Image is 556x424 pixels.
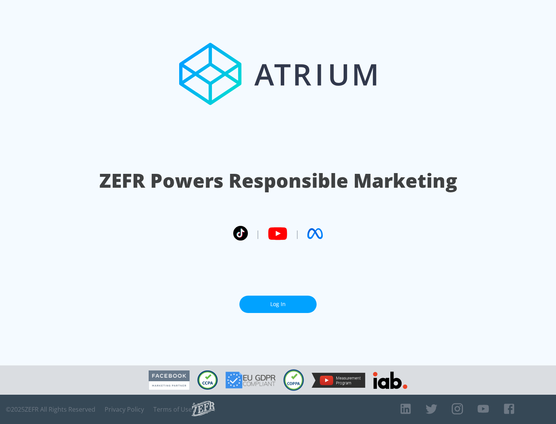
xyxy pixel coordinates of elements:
span: © 2025 ZEFR All Rights Reserved [6,405,95,413]
img: CCPA Compliant [197,370,218,390]
a: Privacy Policy [105,405,144,413]
a: Terms of Use [153,405,192,413]
span: | [295,228,300,239]
img: COPPA Compliant [283,369,304,391]
h1: ZEFR Powers Responsible Marketing [99,167,457,194]
img: YouTube Measurement Program [312,373,365,388]
img: Facebook Marketing Partner [149,370,190,390]
a: Log In [239,296,317,313]
img: IAB [373,372,407,389]
span: | [256,228,260,239]
img: GDPR Compliant [225,372,276,389]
